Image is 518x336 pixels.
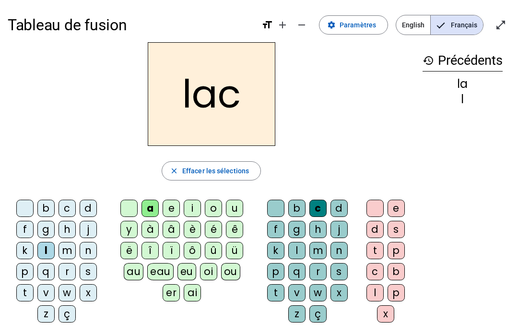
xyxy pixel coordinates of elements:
div: é [205,221,222,238]
div: f [16,221,34,238]
div: a [141,200,159,217]
div: n [80,242,97,259]
div: â [163,221,180,238]
mat-button-toggle-group: Language selection [396,15,483,35]
div: b [388,263,405,280]
mat-icon: format_size [261,19,273,31]
div: l [288,242,306,259]
div: s [80,263,97,280]
div: u [226,200,243,217]
div: ï [163,242,180,259]
div: r [309,263,327,280]
div: ai [184,284,201,301]
div: x [80,284,97,301]
div: p [388,242,405,259]
button: Augmenter la taille de la police [273,15,292,35]
div: j [330,221,348,238]
div: e [163,200,180,217]
div: n [330,242,348,259]
div: h [309,221,327,238]
div: j [80,221,97,238]
mat-icon: close [170,167,178,175]
button: Entrer en plein écran [491,15,510,35]
div: ô [184,242,201,259]
div: m [59,242,76,259]
div: l [37,242,55,259]
div: e [388,200,405,217]
div: t [16,284,34,301]
div: î [141,242,159,259]
div: la [423,78,503,90]
span: English [396,15,430,35]
div: l [366,284,384,301]
span: Français [431,15,483,35]
div: w [59,284,76,301]
div: h [59,221,76,238]
h2: lac [148,42,275,146]
div: q [37,263,55,280]
div: p [16,263,34,280]
mat-icon: remove [296,19,307,31]
span: Effacer les sélections [182,165,249,177]
button: Diminuer la taille de la police [292,15,311,35]
h3: Précédents [423,50,503,72]
div: b [288,200,306,217]
div: g [37,221,55,238]
div: c [59,200,76,217]
div: t [366,242,384,259]
div: s [330,263,348,280]
div: c [366,263,384,280]
div: s [388,221,405,238]
div: ou [221,263,240,280]
div: d [330,200,348,217]
div: v [37,284,55,301]
div: oi [200,263,217,280]
div: au [124,263,143,280]
div: d [366,221,384,238]
div: z [288,305,306,323]
button: Effacer les sélections [162,161,261,180]
div: z [37,305,55,323]
button: Paramètres [319,15,388,35]
div: x [377,305,394,323]
div: er [163,284,180,301]
div: p [267,263,284,280]
div: à [141,221,159,238]
div: l [423,94,503,105]
div: ç [59,305,76,323]
div: b [37,200,55,217]
div: m [309,242,327,259]
div: d [80,200,97,217]
div: è [184,221,201,238]
mat-icon: add [277,19,288,31]
div: g [288,221,306,238]
div: û [205,242,222,259]
div: c [309,200,327,217]
div: eu [177,263,196,280]
div: t [267,284,284,301]
div: w [309,284,327,301]
mat-icon: open_in_full [495,19,506,31]
div: ë [120,242,138,259]
div: ê [226,221,243,238]
mat-icon: settings [327,21,336,29]
mat-icon: history [423,55,434,66]
div: k [267,242,284,259]
div: p [388,284,405,301]
div: eau [147,263,174,280]
div: ç [309,305,327,323]
div: r [59,263,76,280]
div: f [267,221,284,238]
div: q [288,263,306,280]
div: k [16,242,34,259]
span: Paramètres [340,19,376,31]
div: x [330,284,348,301]
h1: Tableau de fusion [8,10,254,40]
div: ü [226,242,243,259]
div: i [184,200,201,217]
div: v [288,284,306,301]
div: y [120,221,138,238]
div: o [205,200,222,217]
